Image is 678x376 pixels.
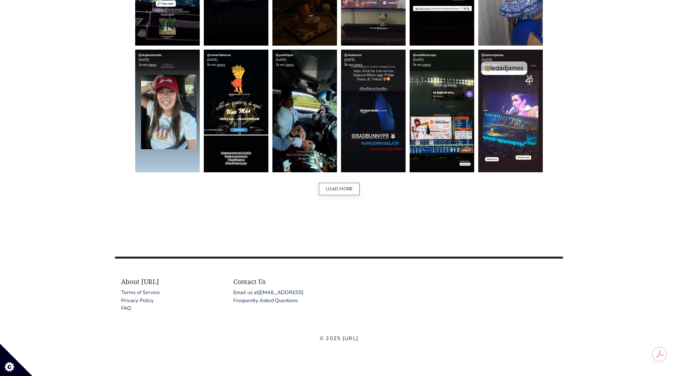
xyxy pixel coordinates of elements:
[135,50,200,71] div: [DATE] 1k est.
[491,63,500,67] a: views
[121,335,557,343] div: © 2025 [URL]
[354,63,362,67] a: views
[233,297,298,304] a: Frequently Asked Questions
[481,53,504,57] a: @lemomjames
[121,289,160,296] a: Terms of Service
[233,289,333,297] div: Email us at
[319,183,360,195] button: LOAD MORE
[423,63,431,67] a: views
[413,53,436,57] a: @meliblancopr
[258,289,303,296] a: [EMAIL_ADDRESS]
[121,278,221,286] h4: About [URL]
[276,53,293,57] a: @yubitripin
[121,305,131,312] a: FAQ
[410,50,474,71] div: [DATE] 3k est.
[207,53,231,57] a: @vivianfabiolav
[204,50,268,71] div: [DATE] 5k est.
[233,278,333,286] h4: Contact Us
[341,50,406,71] div: [DATE] 5k est.
[272,50,337,71] div: [DATE] 2k est.
[148,63,157,67] a: views
[478,50,543,71] div: [DATE] 3k est.
[344,53,362,57] a: @vlexisruiz
[121,297,154,304] a: Privacy Policy
[138,53,161,57] a: @alejandrasatx
[285,63,294,67] a: views
[217,63,225,67] a: views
